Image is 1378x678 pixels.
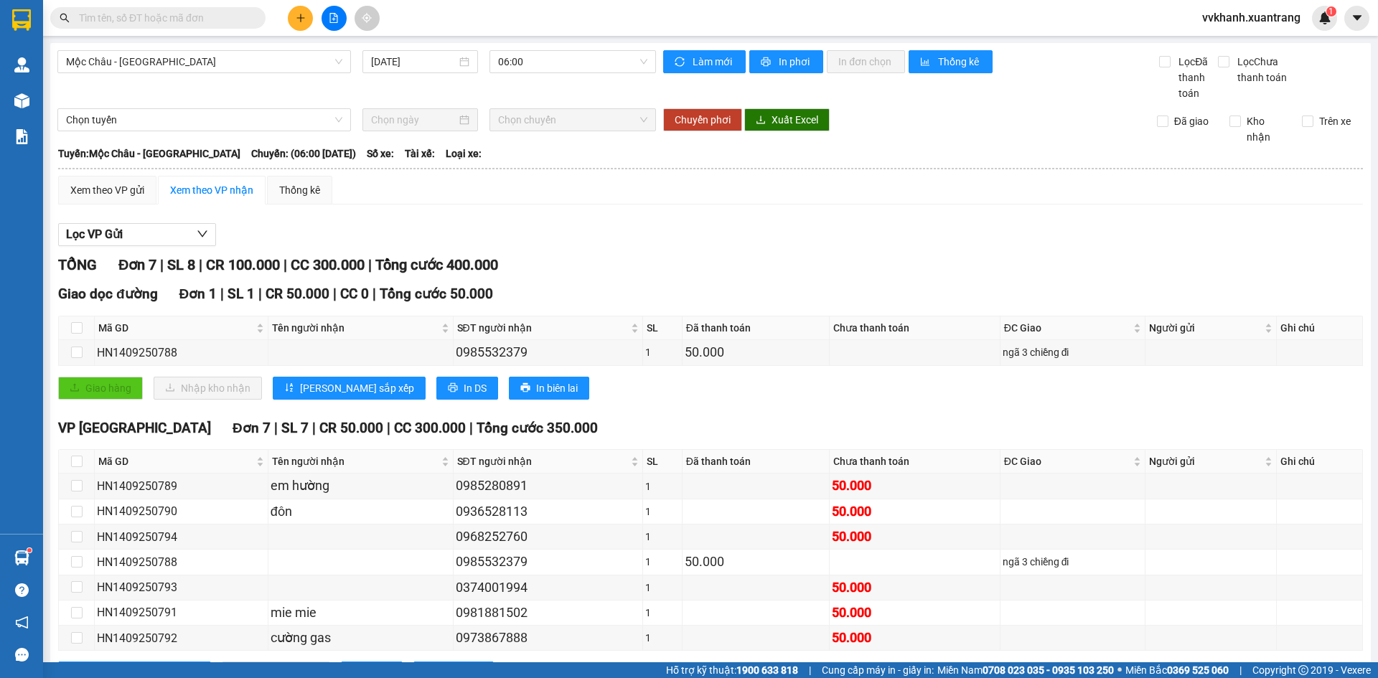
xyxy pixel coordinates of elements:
div: 1 [645,529,680,545]
span: Trên xe [1313,113,1356,129]
div: HN1409250793 [97,578,266,596]
span: Làm mới [693,54,734,70]
img: warehouse-icon [14,57,29,72]
td: em hường [268,474,454,499]
img: logo-vxr [12,9,31,31]
span: aim [362,13,372,23]
span: Xuất Excel [772,112,818,128]
div: mie mie [271,603,451,623]
span: Lọc VP Gửi [66,225,123,243]
span: | [809,662,811,678]
input: Tìm tên, số ĐT hoặc mã đơn [79,10,248,26]
span: CC 0 [340,286,369,302]
th: Chưa thanh toán [830,316,1000,340]
span: printer [761,57,773,68]
input: Chọn ngày [371,112,456,128]
button: downloadNhập kho nhận [154,377,262,400]
span: CR 100.000 [206,256,280,273]
th: Ghi chú [1277,450,1363,474]
span: printer [448,382,458,394]
strong: 0708 023 035 - 0935 103 250 [983,664,1114,676]
span: Người gửi [1149,453,1262,469]
td: HN1409250790 [95,499,268,524]
button: caret-down [1344,6,1369,31]
span: SĐT người nhận [457,320,628,336]
div: ngã 3 chiềng đi [1003,554,1143,570]
span: [PERSON_NAME] sắp xếp [300,380,414,396]
span: Lọc Đã thanh toán [1173,54,1217,101]
td: HN1409250789 [95,474,268,499]
div: 0985532379 [456,552,640,572]
span: Giao dọc đường [58,286,158,302]
button: printerIn DS [436,377,498,400]
span: CR 50.000 [266,286,329,302]
td: 0985532379 [454,340,643,365]
img: warehouse-icon [14,93,29,108]
span: 0979609099 [6,103,106,123]
span: Tổng cước 400.000 [375,256,498,273]
td: 0985280891 [454,474,643,499]
span: Số xe: [367,146,394,161]
span: ĐC Giao [1004,320,1131,336]
strong: 1900 633 818 [736,664,798,676]
span: 06:00 [498,51,647,72]
div: HN1409250791 [97,603,266,621]
span: Người nhận: [6,93,84,102]
span: In DS [464,380,487,396]
button: uploadGiao hàng [58,377,143,400]
th: SL [643,450,683,474]
strong: 0369 525 060 [1167,664,1229,676]
div: cường gas [271,628,451,648]
th: Đã thanh toán [683,450,830,474]
button: file-add [322,6,347,31]
span: VP [GEOGRAPHIC_DATA] [116,14,209,36]
div: 1 [645,630,680,646]
span: Tổng cước 50.000 [380,286,493,302]
td: mie mie [268,601,454,626]
div: 50.000 [685,342,827,362]
button: syncLàm mới [663,50,746,73]
span: CR 50.000 [319,420,383,436]
span: bar-chart [920,57,932,68]
div: Xem theo VP gửi [70,182,144,198]
button: bar-chartThống kê [909,50,993,73]
span: 0943559551 [144,38,209,52]
span: Đơn 7 [118,256,156,273]
div: đôn [271,502,451,522]
span: TỔNG [58,256,97,273]
span: Tài xế: [405,146,435,161]
div: Thống kê [279,182,320,198]
input: 14/09/2025 [371,54,456,70]
span: plus [296,13,306,23]
span: Người gửi [1149,320,1262,336]
td: 0936528113 [454,499,643,524]
div: Xem theo VP nhận [170,182,253,198]
div: HN1409250789 [97,477,266,495]
span: 1 [1328,6,1334,17]
span: Miền Bắc [1125,662,1229,678]
div: HN1409250790 [97,502,266,520]
span: notification [15,616,29,629]
span: copyright [1298,665,1308,675]
button: plus [288,6,313,31]
span: XUANTRANG [17,26,101,41]
td: 0374001994 [454,575,643,601]
div: 50.000 [832,628,998,648]
img: warehouse-icon [14,550,29,565]
span: | [1239,662,1242,678]
span: Cung cấp máy in - giấy in: [822,662,934,678]
div: 0936528113 [456,502,640,522]
span: Đơn 7 [233,420,271,436]
span: sort-ascending [284,382,294,394]
button: In đơn chọn [827,50,905,73]
div: 0973867888 [456,628,640,648]
span: | [283,256,287,273]
td: HN1409250793 [95,575,268,601]
div: 50.000 [832,578,998,598]
span: download [756,115,766,126]
span: | [220,286,224,302]
td: 0973867888 [454,626,643,651]
button: downloadXuất Excel [744,108,830,131]
button: Lọc VP Gửi [58,223,216,246]
button: printerIn biên lai [509,377,589,400]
